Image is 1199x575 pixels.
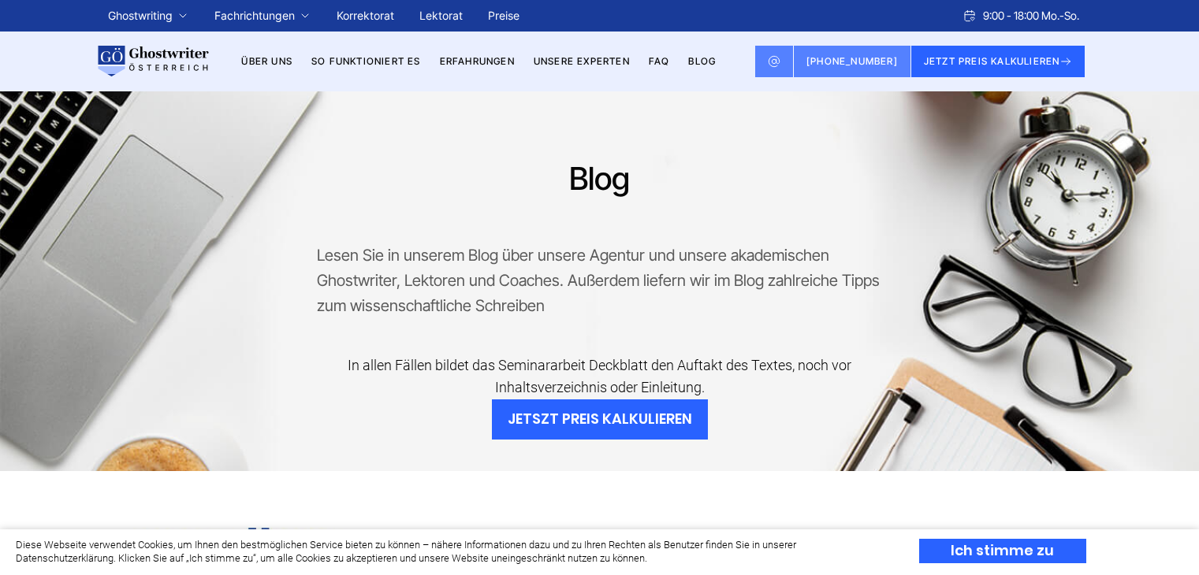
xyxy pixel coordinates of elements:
[214,6,295,25] a: Fachrichtungen
[768,55,780,68] img: Email
[911,46,1085,77] button: JETZT PREIS KALKULIEREN
[492,399,708,440] button: JETSZT PREIS KALKULIEREN
[440,55,515,67] a: Erfahrungen
[337,9,394,22] a: Korrektorat
[317,160,882,198] h1: Blog
[317,243,882,318] p: Lesen Sie in unserem Blog über unsere Agentur und unsere akademischen Ghostwriter, Lektoren und C...
[649,55,670,67] a: FAQ
[983,6,1079,25] span: 9:00 - 18:00 Mo.-So.
[419,9,463,22] a: Lektorat
[534,55,630,67] a: Unsere Experten
[488,9,519,22] a: Preise
[806,55,898,67] span: [PHONE_NUMBER]
[16,539,892,566] div: Diese Webseite verwendet Cookies, um Ihnen den bestmöglichen Service bieten zu können – nähere In...
[688,55,716,67] a: BLOG
[317,354,882,400] div: In allen Fällen bildet das Seminararbeit Deckblatt den Auftakt des Textes, noch vor Inhaltsverzei...
[963,9,977,22] img: Schedule
[108,6,173,25] a: Ghostwriting
[241,55,292,67] a: Über uns
[794,46,911,77] a: [PHONE_NUMBER]
[95,46,209,77] img: logo wirschreiben
[919,539,1086,563] div: Ich stimme zu
[311,55,421,67] a: So funktioniert es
